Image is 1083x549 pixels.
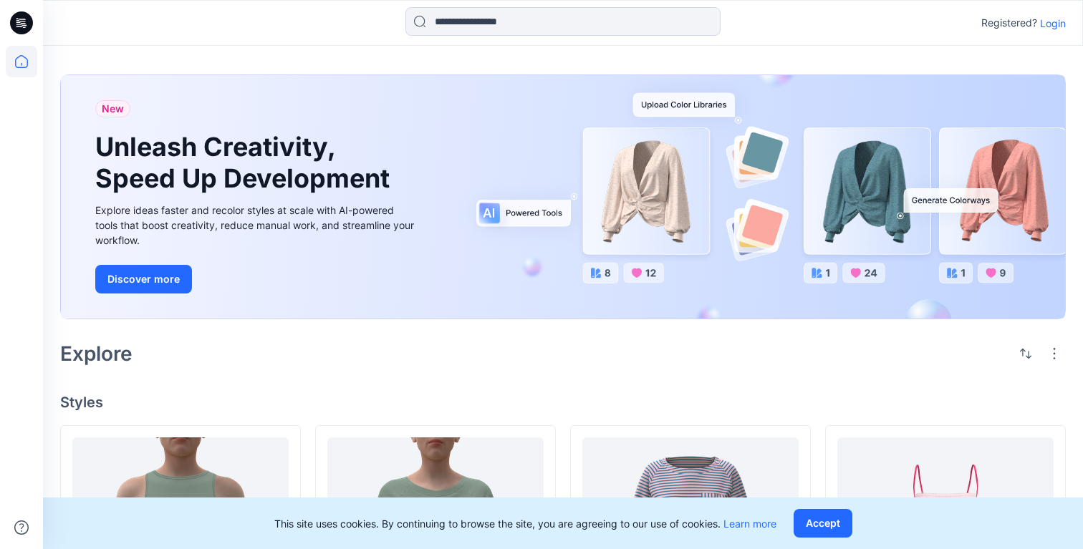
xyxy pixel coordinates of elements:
button: Accept [794,509,852,538]
h4: Styles [60,394,1066,411]
a: Learn more [723,518,776,530]
div: Explore ideas faster and recolor styles at scale with AI-powered tools that boost creativity, red... [95,203,418,248]
h2: Explore [60,342,133,365]
button: Discover more [95,265,192,293]
span: New [102,100,124,117]
p: This site uses cookies. By continuing to browse the site, you are agreeing to our use of cookies. [274,516,776,531]
a: Discover more [95,265,418,293]
h1: Unleash Creativity, Speed Up Development [95,132,396,193]
p: Registered? [981,14,1037,31]
p: Login [1040,16,1066,31]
